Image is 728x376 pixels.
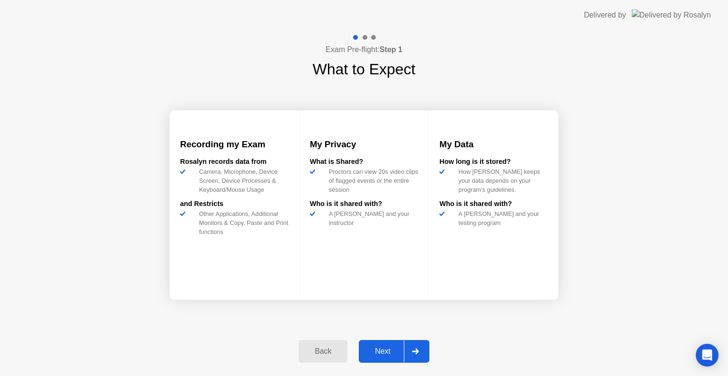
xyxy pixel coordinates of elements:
h3: Recording my Exam [180,138,289,151]
button: Back [299,340,347,363]
div: How [PERSON_NAME] keeps your data depends on your program’s guidelines. [455,167,548,195]
div: A [PERSON_NAME] and your instructor [325,209,419,227]
div: Next [362,347,404,356]
img: Delivered by Rosalyn [632,9,711,20]
div: A [PERSON_NAME] and your testing program [455,209,548,227]
div: Rosalyn records data from [180,157,289,167]
div: What is Shared? [310,157,419,167]
h3: My Privacy [310,138,419,151]
div: Who is it shared with? [439,199,548,209]
div: Back [301,347,345,356]
h3: My Data [439,138,548,151]
div: Camera, Microphone, Device Screen, Device Processes & Keyboard/Mouse Usage [195,167,289,195]
div: How long is it stored? [439,157,548,167]
h4: Exam Pre-flight: [326,44,402,55]
div: and Restricts [180,199,289,209]
b: Step 1 [380,45,402,54]
button: Next [359,340,429,363]
div: Who is it shared with? [310,199,419,209]
h1: What to Expect [313,58,416,81]
div: Delivered by [584,9,626,21]
div: Proctors can view 20s video clips of flagged events or the entire session [325,167,419,195]
div: Other Applications, Additional Monitors & Copy, Paste and Print functions [195,209,289,237]
div: Open Intercom Messenger [696,344,719,367]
